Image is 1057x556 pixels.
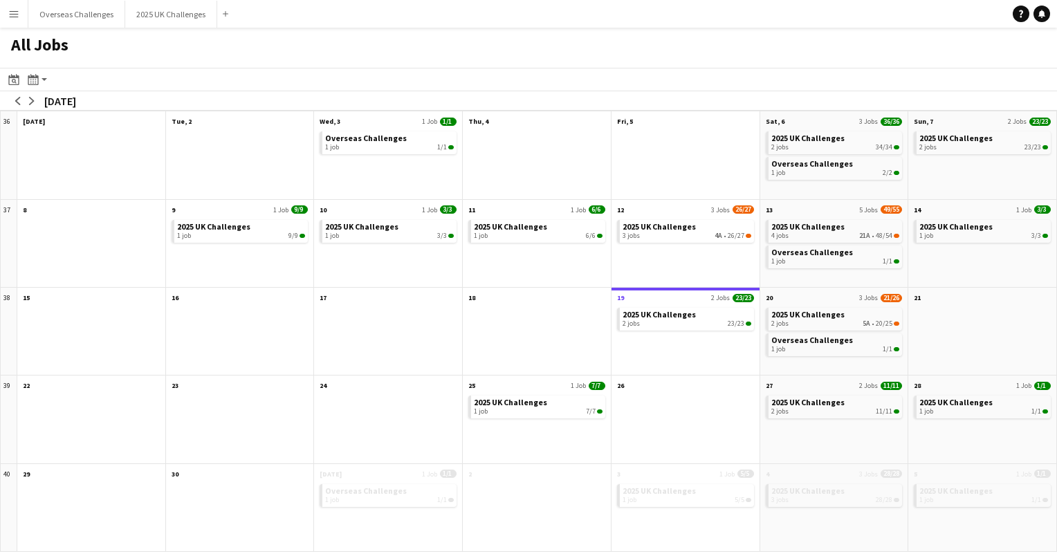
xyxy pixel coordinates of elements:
span: 11 [468,205,475,214]
span: 3 jobs [771,496,789,504]
span: 1 job [474,232,488,240]
span: 1/1 [883,345,892,353]
span: 26/27 [728,232,744,240]
span: 24 [320,381,327,390]
span: 2025 UK Challenges [325,221,398,232]
span: 4A [715,232,722,240]
span: 27 [766,381,773,390]
span: 21/26 [881,294,902,302]
span: 1 job [474,407,488,416]
button: Overseas Challenges [28,1,125,28]
span: 7/7 [589,382,605,390]
a: 2025 UK Challenges1 job6/6 [474,220,603,240]
span: 2025 UK Challenges [474,397,547,407]
span: 18 [468,293,475,302]
div: 38 [1,288,17,376]
span: 9/9 [291,205,308,214]
span: 20/25 [876,319,892,328]
span: 5/5 [737,470,754,478]
span: 1/1 [1031,496,1041,504]
span: 2025 UK Challenges [919,221,993,232]
div: 40 [1,464,17,552]
span: 1/1 [440,118,457,126]
span: 2 jobs [771,319,789,328]
span: 23/23 [728,319,744,328]
a: Overseas Challenges1 job2/2 [771,157,900,177]
span: 1/1 [448,145,454,149]
span: 2025 UK Challenges [623,485,696,496]
span: 1 job [771,345,785,353]
span: 2 Jobs [1008,117,1027,126]
span: 1 Job [273,205,288,214]
span: 1 job [325,232,339,240]
span: 3/3 [1042,234,1048,238]
span: 1/1 [894,347,899,351]
span: Tue, 2 [172,117,192,126]
span: 20/25 [894,322,899,326]
a: Overseas Challenges1 job1/1 [771,245,900,266]
span: 3 Jobs [859,117,878,126]
span: 1/1 [1042,498,1048,502]
a: 2025 UK Challenges1 job7/7 [474,396,603,416]
div: • [623,232,751,240]
span: 28 [914,381,921,390]
a: 2025 UK Challenges1 job9/9 [177,220,306,240]
span: 23/23 [1024,143,1041,151]
span: 9 [172,205,175,214]
span: 3/3 [1031,232,1041,240]
span: 11/11 [881,382,902,390]
span: 36/36 [881,118,902,126]
span: 3 Jobs [859,293,878,302]
span: 2 jobs [771,143,789,151]
span: 2025 UK Challenges [177,221,250,232]
span: 48/54 [894,234,899,238]
span: 23 [172,381,178,390]
button: 2025 UK Challenges [125,1,217,28]
div: [DATE] [44,94,76,108]
span: 16 [172,293,178,302]
span: 14 [914,205,921,214]
span: 3 Jobs [859,470,878,479]
span: 5 Jobs [859,205,878,214]
span: 23/23 [1029,118,1051,126]
span: 7/7 [586,407,596,416]
span: 1 job [325,143,339,151]
span: 1 Job [571,205,586,214]
span: 9/9 [300,234,305,238]
span: 1 job [919,407,933,416]
span: 6/6 [586,232,596,240]
span: 1 job [177,232,191,240]
span: 1/1 [437,143,447,151]
a: Overseas Challenges1 job1/1 [771,333,900,353]
span: 3/3 [448,234,454,238]
a: 2025 UK Challenges2 jobs23/23 [623,308,751,328]
span: 2 Jobs [711,293,730,302]
span: 2025 UK Challenges [771,221,845,232]
div: 39 [1,376,17,463]
span: 1 job [919,496,933,504]
a: 2025 UK Challenges1 job5/5 [623,484,751,504]
span: 2 jobs [919,143,937,151]
span: 2025 UK Challenges [771,485,845,496]
span: 23/23 [733,294,754,302]
span: 2025 UK Challenges [771,309,845,319]
span: 20 [766,293,773,302]
span: 1/1 [1034,470,1051,478]
span: 29 [23,470,30,479]
span: 28/28 [881,470,902,478]
span: 1 Job [1016,470,1031,479]
span: 2 jobs [771,407,789,416]
span: 1 job [919,232,933,240]
a: 2025 UK Challenges1 job1/1 [919,396,1048,416]
span: 1 job [771,169,785,177]
span: 2025 UK Challenges [919,397,993,407]
span: 6/6 [597,234,603,238]
span: 1/1 [1034,382,1051,390]
span: [DATE] [23,117,45,126]
span: 12 [617,205,624,214]
span: 5/5 [746,498,751,502]
span: Overseas Challenges [771,335,853,345]
span: 3 Jobs [711,205,730,214]
span: 2025 UK Challenges [474,221,547,232]
div: • [771,232,900,240]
